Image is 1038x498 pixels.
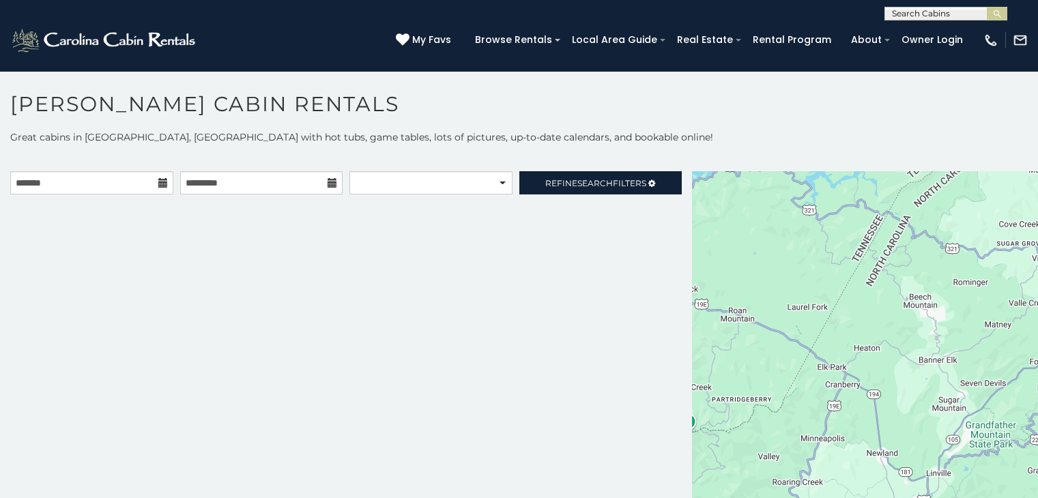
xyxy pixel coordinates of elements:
a: About [844,29,889,50]
a: RefineSearchFilters [519,171,682,194]
a: Real Estate [670,29,740,50]
img: mail-regular-white.png [1013,33,1028,48]
img: White-1-2.png [10,27,199,54]
a: Owner Login [895,29,970,50]
a: My Favs [396,33,455,48]
span: My Favs [412,33,451,47]
a: Browse Rentals [468,29,559,50]
a: Rental Program [746,29,838,50]
span: Search [577,178,613,188]
img: phone-regular-white.png [983,33,998,48]
a: Local Area Guide [565,29,664,50]
span: Refine Filters [545,178,646,188]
